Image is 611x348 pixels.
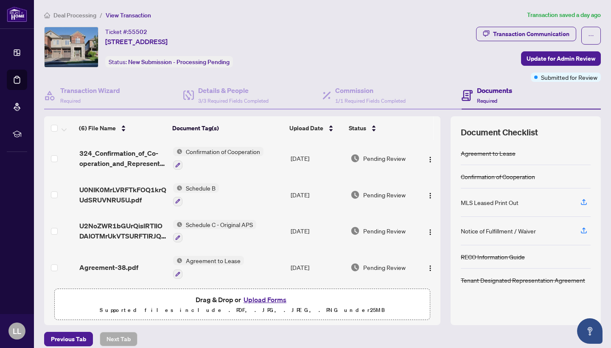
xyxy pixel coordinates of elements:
button: Status IconConfirmation of Cooperation [173,147,263,170]
td: [DATE] [287,177,347,213]
span: 3/3 Required Fields Completed [198,98,269,104]
p: Supported files include .PDF, .JPG, .JPEG, .PNG under 25 MB [60,305,425,315]
img: Logo [427,192,434,199]
span: Deal Processing [53,11,96,19]
span: Previous Tab [51,332,86,346]
img: Document Status [350,226,360,236]
th: Status [345,116,418,140]
article: Transaction saved a day ago [527,10,601,20]
td: [DATE] [287,213,347,250]
span: Schedule C - Original APS [182,220,256,229]
span: U2NoZWR1bGUrQislRTIlODAlOTMrUkVTSURFTlRJQUwrTEVBU0UrKyUyOE5FVysyMDI1JTI5X0ZPUk0rJTI4MyUyOSstK0Nvc... [79,221,167,241]
button: Upload Forms [241,294,289,305]
button: Logo [423,261,437,274]
img: IMG-W12328281_1.jpg [45,27,98,67]
button: Logo [423,224,437,238]
span: Submitted for Review [541,73,597,82]
img: Logo [427,229,434,236]
button: Status IconSchedule C - Original APS [173,220,256,243]
td: [DATE] [287,249,347,286]
span: LL [13,325,21,337]
img: Logo [427,156,434,163]
img: Document Status [350,154,360,163]
button: Logo [423,188,437,202]
img: logo [7,6,27,22]
button: Update for Admin Review [521,51,601,66]
span: Required [477,98,497,104]
div: Notice of Fulfillment / Waiver [461,226,536,236]
span: View Transaction [106,11,151,19]
span: ellipsis [588,33,594,39]
div: Status: [105,56,233,67]
span: Schedule B [182,183,219,193]
button: Previous Tab [44,332,93,346]
div: Transaction Communication [493,27,569,41]
button: Next Tab [100,332,137,346]
img: Document Status [350,190,360,199]
span: Update for Admin Review [527,52,595,65]
span: Pending Review [363,263,406,272]
img: Logo [427,265,434,272]
h4: Commission [335,85,406,95]
span: Agreement to Lease [182,256,244,265]
span: Pending Review [363,226,406,236]
span: Required [60,98,81,104]
img: Status Icon [173,147,182,156]
button: Status IconSchedule B [173,183,219,206]
div: Agreement to Lease [461,149,516,158]
div: MLS Leased Print Out [461,198,519,207]
div: RECO Information Guide [461,252,525,261]
div: Tenant Designated Representation Agreement [461,275,585,285]
span: Status [349,123,366,133]
button: Status IconAgreement to Lease [173,256,244,279]
span: Drag & Drop orUpload FormsSupported files include .PDF, .JPG, .JPEG, .PNG under25MB [55,289,430,320]
img: Status Icon [173,220,182,229]
span: 324_Confirmation_of_Co-operation_and_Representation_-_Tenant_Landlord_-_PropTx-[PERSON_NAME]-9.pdf [79,148,167,168]
button: Open asap [577,318,603,344]
span: Document Checklist [461,126,538,138]
img: Status Icon [173,183,182,193]
th: Document Tag(s) [169,116,286,140]
h4: Transaction Wizard [60,85,120,95]
img: Status Icon [173,256,182,265]
th: Upload Date [286,116,345,140]
span: [STREET_ADDRESS] [105,36,168,47]
span: (6) File Name [79,123,116,133]
li: / [100,10,102,20]
h4: Details & People [198,85,269,95]
th: (6) File Name [76,116,169,140]
td: [DATE] [287,140,347,177]
span: Upload Date [289,123,323,133]
span: Agreement-38.pdf [79,262,138,272]
span: U0NIK0MrLVRFTkFOQ1krQUdSRUVNRU5U.pdf [79,185,167,205]
span: New Submission - Processing Pending [128,58,230,66]
button: Logo [423,152,437,165]
button: Transaction Communication [476,27,576,41]
h4: Documents [477,85,512,95]
span: 1/1 Required Fields Completed [335,98,406,104]
span: Pending Review [363,154,406,163]
img: Document Status [350,263,360,272]
div: Confirmation of Cooperation [461,172,535,181]
span: Pending Review [363,190,406,199]
div: Ticket #: [105,27,147,36]
span: Confirmation of Cooperation [182,147,263,156]
span: home [44,12,50,18]
span: Drag & Drop or [196,294,289,305]
span: 55502 [128,28,147,36]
